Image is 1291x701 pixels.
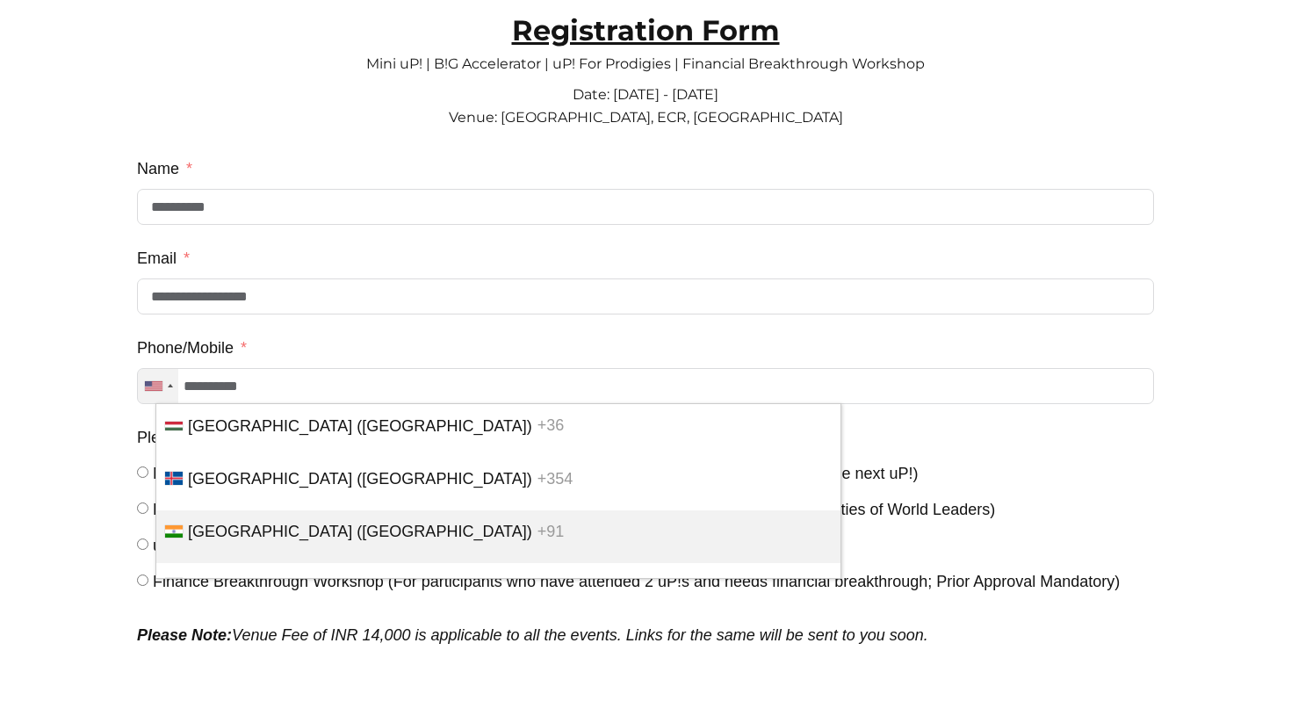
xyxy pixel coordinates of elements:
label: Name [137,153,192,184]
span: B!G Accelerator (For B!G Participants who have attended at least 1 uP! - to build Superior Capabi... [153,501,995,518]
span: [GEOGRAPHIC_DATA] ([GEOGRAPHIC_DATA]) [188,417,532,435]
span: [GEOGRAPHIC_DATA] ([GEOGRAPHIC_DATA]) [188,523,532,540]
input: Phone/Mobile [137,368,1154,404]
p: Mini uP! | B!G Accelerator | uP! For Prodigies | Financial Breakthrough Workshop [137,42,1154,69]
input: B!G Accelerator (For B!G Participants who have attended at least 1 uP! - to build Superior Capabi... [137,502,148,514]
span: Date: [DATE] - [DATE] Venue: [GEOGRAPHIC_DATA], ECR, [GEOGRAPHIC_DATA] [449,86,843,126]
span: +36 [537,417,565,435]
span: [GEOGRAPHIC_DATA] [188,575,352,593]
ul: List of countries [155,403,841,579]
em: Venue Fee of INR 14,000 is applicable to all the events. Links for the same will be sent to you s... [137,626,928,644]
span: uP! For Prodigies (For prodigies who have attended at least 1 full uP! - A Mini Cycle of Evolution) [153,537,828,554]
div: Telephone country code [138,369,178,403]
label: Email [137,242,190,274]
input: Finance Breakthrough Workshop (For participants who have attended 2 uP!s and needs financial brea... [137,575,148,586]
label: Please select the events you are attending on 18th - 21st Sep 2025 in Chennai. [137,422,765,453]
span: [GEOGRAPHIC_DATA] ([GEOGRAPHIC_DATA]) [188,470,532,488]
input: uP! For Prodigies (For prodigies who have attended at least 1 full uP! - A Mini Cycle of Evolution) [137,538,148,550]
strong: Please Note: [137,626,232,644]
span: +62 [357,575,385,593]
span: +354 [537,470,573,488]
span: Mini uP! (For participants who have attended at least 1 full uP! - A Mini Cycle of Evolution befo... [153,465,918,482]
input: Mini uP! (For participants who have attended at least 1 full uP! - A Mini Cycle of Evolution befo... [137,466,148,478]
label: Phone/Mobile [137,332,247,364]
strong: Registration Form [512,13,780,47]
span: +91 [537,523,565,540]
input: Email [137,278,1154,314]
span: Finance Breakthrough Workshop (For participants who have attended 2 uP!s and needs financial brea... [153,573,1120,590]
